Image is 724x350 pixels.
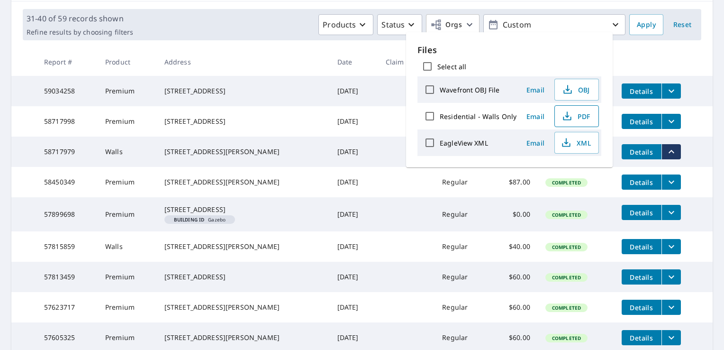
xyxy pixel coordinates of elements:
button: detailsBtn-58450349 [622,175,661,190]
td: Regular [434,292,489,322]
label: Select all [437,62,466,71]
span: Details [627,117,656,126]
button: XML [554,132,599,154]
td: 59034258 [36,76,98,106]
p: Products [323,19,356,30]
th: Claim ID [378,48,435,76]
td: 58717979 [36,137,98,167]
td: 57623717 [36,292,98,322]
td: Premium [98,106,157,137]
span: Details [627,333,656,342]
td: [DATE] [330,167,378,197]
label: EagleView XML [440,138,488,147]
td: Premium [98,167,157,197]
em: Building ID [174,217,205,222]
td: [DATE] [330,262,378,292]
td: Walls [98,137,157,167]
div: [STREET_ADDRESS] [164,205,322,214]
th: Date [330,48,378,76]
td: [DATE] [330,76,378,106]
td: Regular [434,167,489,197]
button: filesDropdownBtn-58450349 [661,175,681,190]
p: Custom [499,17,610,33]
button: detailsBtn-57899698 [622,205,661,220]
span: Details [627,303,656,312]
p: 31-40 of 59 records shown [27,13,133,24]
td: 57815859 [36,231,98,262]
div: [STREET_ADDRESS] [164,86,322,96]
p: Refine results by choosing filters [27,28,133,37]
div: [STREET_ADDRESS] [164,117,322,126]
span: XML [561,137,591,148]
button: filesDropdownBtn-57813459 [661,269,681,285]
td: [DATE] [330,197,378,231]
button: Products [318,14,373,35]
td: Regular [434,197,489,231]
div: [STREET_ADDRESS][PERSON_NAME] [164,303,322,312]
td: 58717998 [36,106,98,137]
button: detailsBtn-58717998 [622,114,661,129]
span: Details [627,178,656,187]
td: Premium [98,76,157,106]
button: Email [520,136,551,150]
label: Wavefront OBJ File [440,85,499,94]
button: filesDropdownBtn-57899698 [661,205,681,220]
div: [STREET_ADDRESS][PERSON_NAME] [164,333,322,342]
span: Completed [546,244,587,250]
td: $60.00 [489,292,538,322]
span: Gazebo [168,217,232,222]
span: Email [524,85,547,94]
button: Orgs [426,14,480,35]
td: Premium [98,197,157,231]
p: Files [417,44,601,56]
button: detailsBtn-59034258 [622,83,661,99]
button: filesDropdownBtn-57605325 [661,330,681,345]
button: PDF [554,105,599,127]
button: Status [377,14,422,35]
span: PDF [561,111,591,122]
span: Completed [546,274,587,281]
th: Address [157,48,330,76]
button: detailsBtn-57623717 [622,300,661,315]
td: [DATE] [330,231,378,262]
td: $87.00 [489,167,538,197]
button: detailsBtn-57813459 [622,269,661,285]
td: 57899698 [36,197,98,231]
button: Reset [667,14,697,35]
td: $40.00 [489,231,538,262]
span: Details [627,87,656,96]
td: $60.00 [489,262,538,292]
span: Email [524,112,547,121]
td: 57813459 [36,262,98,292]
span: Details [627,208,656,217]
td: Premium [98,292,157,322]
div: [STREET_ADDRESS] [164,272,322,282]
button: detailsBtn-57605325 [622,330,661,345]
button: filesDropdownBtn-57623717 [661,300,681,315]
button: Custom [483,14,625,35]
th: Report # [36,48,98,76]
span: Details [627,147,656,157]
div: [STREET_ADDRESS][PERSON_NAME] [164,177,322,187]
button: filesDropdownBtn-58717998 [661,114,681,129]
td: [DATE] [330,292,378,322]
td: Regular [434,262,489,292]
span: Reset [671,19,694,31]
button: Email [520,83,551,97]
button: filesDropdownBtn-57815859 [661,239,681,254]
button: Apply [629,14,663,35]
td: Premium [98,262,157,292]
button: detailsBtn-57815859 [622,239,661,254]
td: [DATE] [330,137,378,167]
button: filesDropdownBtn-58717979 [661,144,681,159]
p: Status [381,19,405,30]
label: Residential - Walls Only [440,112,516,121]
span: Email [524,138,547,147]
div: [STREET_ADDRESS][PERSON_NAME] [164,242,322,251]
span: Completed [546,304,587,311]
span: Apply [637,19,656,31]
button: OBJ [554,79,599,101]
div: [STREET_ADDRESS][PERSON_NAME] [164,147,322,157]
span: OBJ [561,84,591,95]
span: Details [627,273,656,282]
